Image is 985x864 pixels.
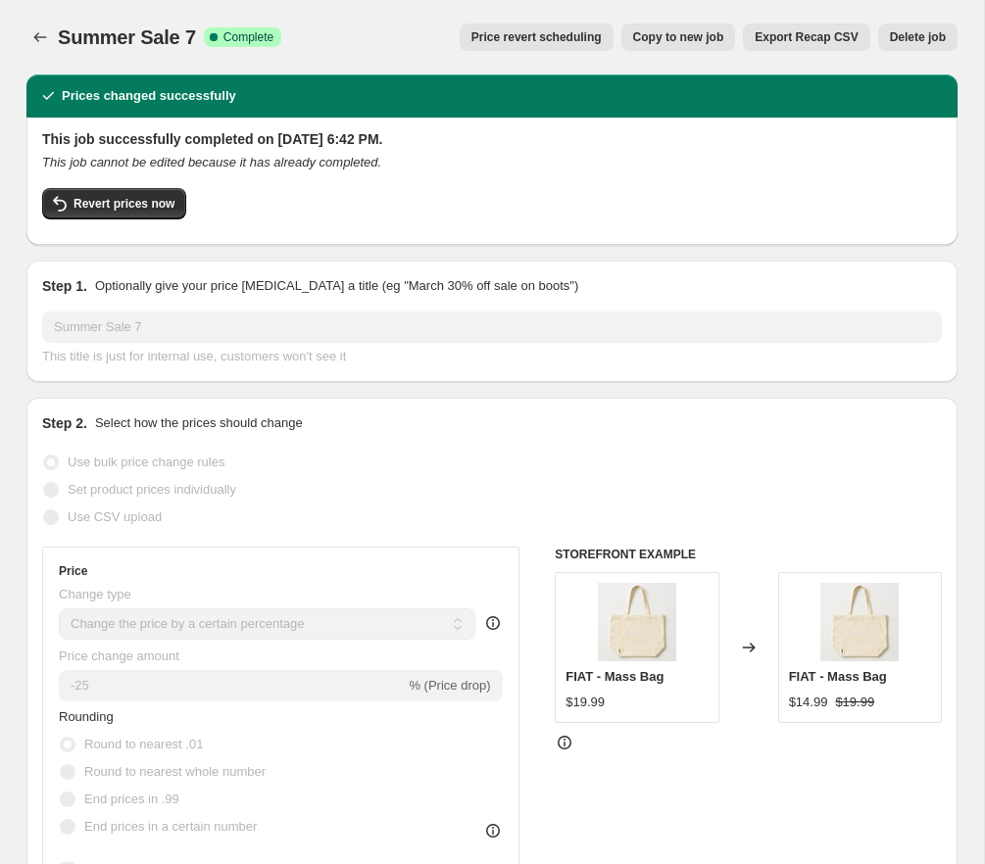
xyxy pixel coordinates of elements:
span: Copy to new job [633,29,724,45]
button: Price revert scheduling [460,24,614,51]
span: Price change amount [59,648,179,663]
span: Export Recap CSV [755,29,858,45]
img: ChatGPTImageJul11_2025_04_40_35PM_80x.png [598,583,676,661]
h2: Step 1. [42,276,87,296]
h3: Price [59,563,87,579]
button: Price change jobs [26,24,54,51]
h2: Step 2. [42,413,87,433]
span: Change type [59,587,131,601]
p: Optionally give your price [MEDICAL_DATA] a title (eg "March 30% off sale on boots") [95,276,578,296]
div: $14.99 [789,693,828,712]
h6: STOREFRONT EXAMPLE [555,547,942,562]
h2: Prices changed successfully [62,86,236,106]
strike: $19.99 [835,693,874,712]
span: Use bulk price change rules [68,455,224,469]
img: ChatGPTImageJul11_2025_04_40_35PM_80x.png [820,583,899,661]
span: FIAT - Mass Bag [789,669,887,684]
button: Export Recap CSV [743,24,869,51]
span: End prices in a certain number [84,819,257,834]
span: Summer Sale 7 [58,26,196,48]
input: 30% off holiday sale [42,312,942,343]
span: Round to nearest whole number [84,764,266,779]
span: This title is just for internal use, customers won't see it [42,349,346,363]
span: Delete job [890,29,946,45]
input: -15 [59,670,405,701]
div: help [483,613,503,633]
p: Select how the prices should change [95,413,303,433]
div: $19.99 [566,693,605,712]
h2: This job successfully completed on [DATE] 6:42 PM. [42,129,942,149]
span: Set product prices individually [68,482,236,497]
span: Use CSV upload [68,509,162,524]
button: Delete job [878,24,958,51]
span: Round to nearest .01 [84,737,203,751]
i: This job cannot be edited because it has already completed. [42,155,381,169]
button: Revert prices now [42,188,186,219]
span: Rounding [59,709,114,724]
span: FIAT - Mass Bag [566,669,664,684]
span: Complete [223,29,273,45]
span: Price revert scheduling [471,29,602,45]
button: Copy to new job [621,24,736,51]
span: % (Price drop) [409,678,490,693]
span: End prices in .99 [84,792,179,806]
span: Revert prices now [74,196,174,212]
